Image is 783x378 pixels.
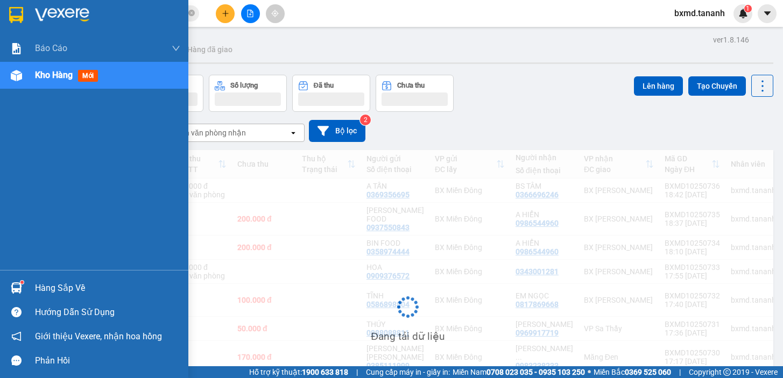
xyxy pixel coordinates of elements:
[35,304,180,320] div: Hướng dẫn sử dụng
[486,368,585,376] strong: 0708 023 035 - 0935 103 250
[246,10,254,17] span: file-add
[738,9,748,18] img: icon-new-feature
[9,7,23,23] img: logo-vxr
[11,355,22,366] span: message
[744,5,752,12] sup: 1
[309,120,365,142] button: Bộ lọc
[666,6,733,20] span: bxmd.tananh
[188,9,195,19] span: close-circle
[11,282,22,294] img: warehouse-icon
[763,9,772,18] span: caret-down
[746,5,750,12] span: 1
[11,43,22,54] img: solution-icon
[78,70,98,82] span: mới
[266,4,285,23] button: aim
[371,329,445,345] div: Đang tải dữ liệu
[209,75,287,112] button: Số lượng
[360,115,371,125] sup: 2
[366,366,450,378] span: Cung cấp máy in - giấy in:
[35,41,67,55] span: Báo cáo
[35,353,180,369] div: Phản hồi
[271,10,279,17] span: aim
[35,330,162,343] span: Giới thiệu Vexere, nhận hoa hồng
[172,44,180,53] span: down
[356,366,358,378] span: |
[188,10,195,16] span: close-circle
[723,368,731,376] span: copyright
[302,368,348,376] strong: 1900 633 818
[688,76,746,96] button: Tạo Chuyến
[249,366,348,378] span: Hỗ trợ kỹ thuật:
[292,75,370,112] button: Đã thu
[172,127,246,138] div: Chọn văn phòng nhận
[397,82,425,89] div: Chưa thu
[216,4,235,23] button: plus
[230,82,258,89] div: Số lượng
[679,366,681,378] span: |
[20,281,24,284] sup: 1
[588,370,591,374] span: ⚪️
[35,70,73,80] span: Kho hàng
[241,4,260,23] button: file-add
[634,76,683,96] button: Lên hàng
[35,280,180,296] div: Hàng sắp về
[289,129,298,137] svg: open
[376,75,454,112] button: Chưa thu
[179,37,241,62] button: Hàng đã giao
[453,366,585,378] span: Miền Nam
[11,70,22,81] img: warehouse-icon
[713,34,749,46] div: ver 1.8.146
[314,82,334,89] div: Đã thu
[222,10,229,17] span: plus
[11,331,22,341] span: notification
[758,4,777,23] button: caret-down
[594,366,671,378] span: Miền Bắc
[625,368,671,376] strong: 0369 525 060
[11,307,22,317] span: question-circle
